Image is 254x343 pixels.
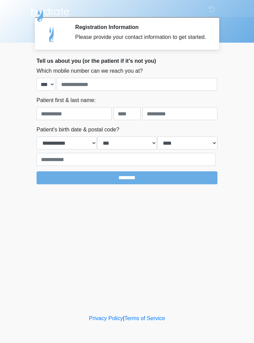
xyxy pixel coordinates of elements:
label: Patient first & last name: [37,96,96,104]
a: | [123,315,124,321]
label: Which mobile number can we reach you at? [37,67,143,75]
div: Please provide your contact information to get started. [75,33,207,41]
h2: Tell us about you (or the patient if it's not you) [37,58,217,64]
img: Agent Avatar [42,24,62,44]
img: Hydrate IV Bar - Flagstaff Logo [30,5,71,22]
label: Patient's birth date & postal code? [37,126,119,134]
a: Privacy Policy [89,315,123,321]
a: Terms of Service [124,315,165,321]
